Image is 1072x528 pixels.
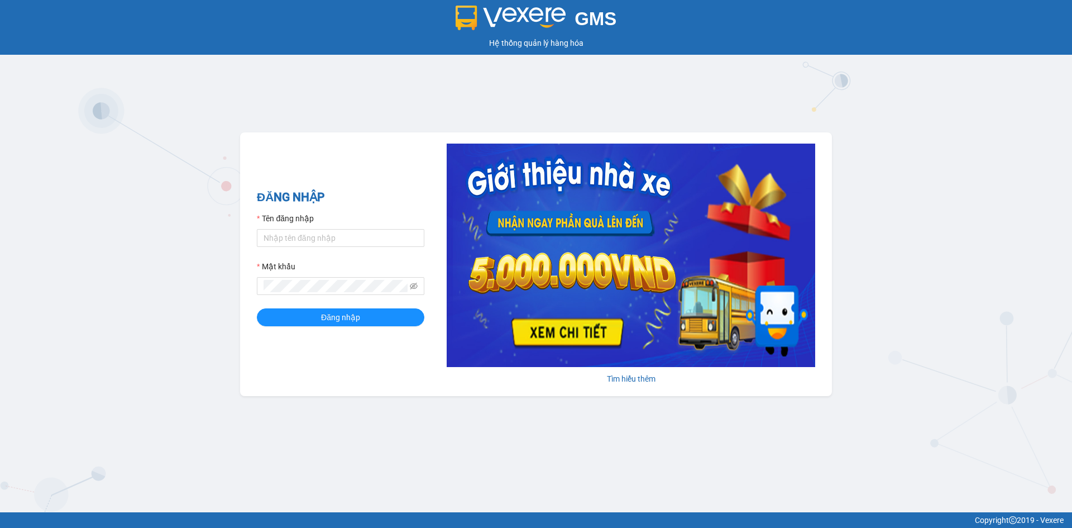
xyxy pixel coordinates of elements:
img: banner-0 [447,144,815,367]
button: Đăng nhập [257,308,424,326]
span: copyright [1009,516,1017,524]
input: Mật khẩu [264,280,408,292]
h2: ĐĂNG NHẬP [257,188,424,207]
span: GMS [575,8,616,29]
input: Tên đăng nhập [257,229,424,247]
label: Tên đăng nhập [257,212,314,225]
img: logo 2 [456,6,566,30]
div: Hệ thống quản lý hàng hóa [3,37,1069,49]
label: Mật khẩu [257,260,295,273]
span: Đăng nhập [321,311,360,324]
a: GMS [456,17,617,26]
div: Tìm hiểu thêm [447,373,815,385]
div: Copyright 2019 - Vexere [8,514,1064,526]
span: eye-invisible [410,282,418,290]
